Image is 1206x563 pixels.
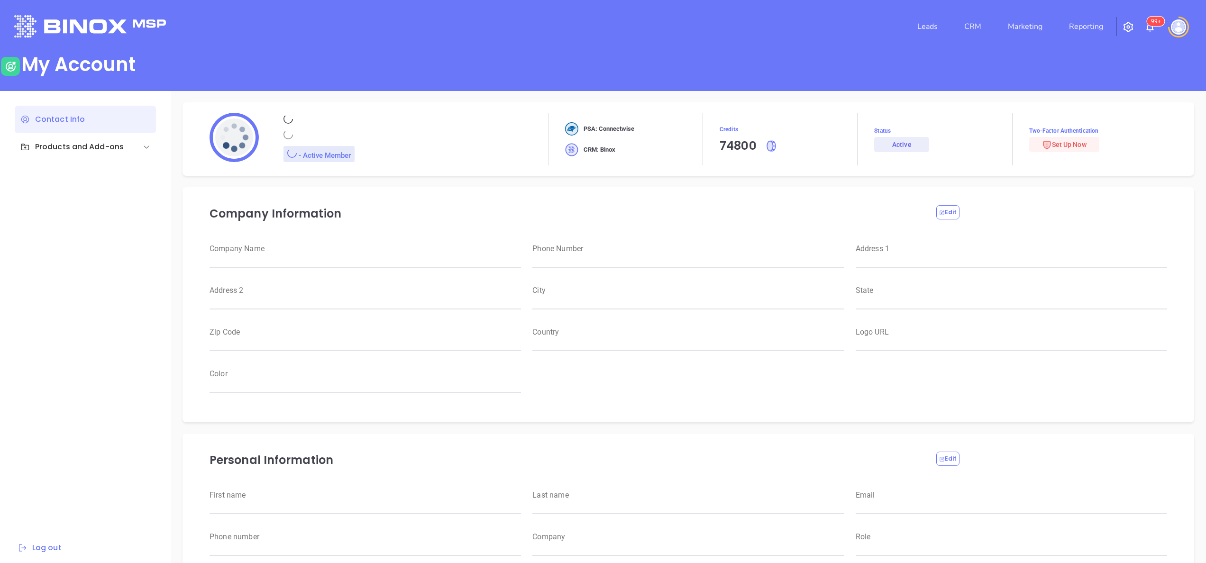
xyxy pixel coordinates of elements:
[210,541,521,556] input: weight
[210,491,521,499] label: First name
[1123,21,1134,33] img: iconSetting
[1171,19,1186,35] img: user
[565,143,578,156] img: crm
[532,253,844,268] input: weight
[720,124,857,135] span: Credits
[15,106,156,133] div: Contact Info
[532,336,844,351] input: weight
[960,17,985,36] a: CRM
[856,253,1167,268] input: weight
[210,452,925,469] p: Personal Information
[20,141,124,153] div: Products and Add-ons
[210,294,521,309] input: weight
[210,253,521,268] input: weight
[914,17,941,36] a: Leads
[532,541,844,556] input: weight
[14,15,166,37] img: logo
[532,328,844,336] label: Country
[856,287,1167,294] label: State
[1,57,20,76] img: user
[856,336,1167,351] input: weight
[210,378,521,393] input: weight
[15,542,64,554] button: Log out
[210,533,521,541] label: Phone number
[210,287,521,294] label: Address 2
[532,499,844,514] input: weight
[210,499,521,514] input: weight
[532,294,844,309] input: weight
[210,205,925,222] p: Company Information
[15,133,156,161] div: Products and Add-ons
[283,146,355,162] div: - Active Member
[532,287,844,294] label: City
[210,336,521,351] input: weight
[210,370,521,378] label: Color
[532,533,844,541] label: Company
[210,328,521,336] label: Zip Code
[856,541,1167,556] input: weight
[21,53,136,76] div: My Account
[532,491,844,499] label: Last name
[1065,17,1107,36] a: Reporting
[1042,141,1087,148] span: Set Up Now
[856,491,1167,499] label: Email
[720,137,757,155] div: 74800
[210,245,521,253] label: Company Name
[565,143,615,156] div: CRM: Binox
[892,137,912,152] div: Active
[856,499,1167,514] input: weight
[856,294,1167,309] input: weight
[936,205,959,219] button: Edit
[874,127,1012,135] span: Status
[936,452,959,466] button: Edit
[565,122,634,136] div: PSA: Connectwise
[1147,17,1165,26] sup: 100
[856,533,1167,541] label: Role
[856,328,1167,336] label: Logo URL
[856,245,1167,253] label: Address 1
[565,122,578,136] img: crm
[210,113,259,162] img: profile
[1004,17,1046,36] a: Marketing
[1029,127,1167,135] span: Two-Factor Authentication
[532,245,844,253] label: Phone Number
[1144,21,1156,33] img: iconNotification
